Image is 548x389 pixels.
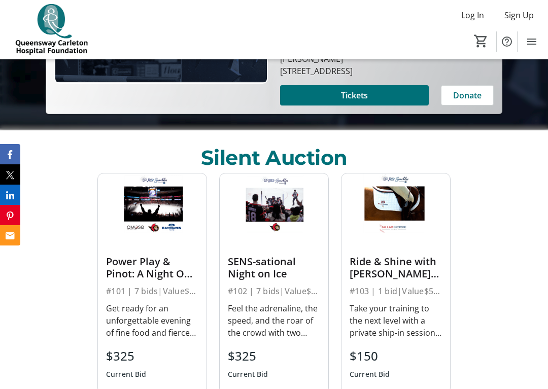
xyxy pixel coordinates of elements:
div: Take your training to the next level with a private ship-in session at the renowned [PERSON_NAME]... [350,302,442,339]
button: Help [497,31,517,52]
div: $325 [228,347,268,365]
div: Ride & Shine with [PERSON_NAME] Training [350,256,442,280]
div: Get ready for an unforgettable evening of fine food and fierce competition with this premium Otta... [106,302,198,339]
div: Feel the adrenaline, the speed, and the roar of the crowd with two premium lower bowl tickets to ... [228,302,320,339]
div: [STREET_ADDRESS] [280,65,353,77]
div: #103 | 1 bid | Value $500 [350,284,442,298]
div: SENS-sational Night on Ice [228,256,320,280]
div: Silent Auction [201,143,348,173]
img: SENS-sational Night on Ice [220,173,328,234]
span: Tickets [341,89,368,101]
div: #102 | 7 bids | Value $500 [228,284,320,298]
img: QCH Foundation's Logo [6,4,96,55]
span: Log In [461,9,484,21]
button: Sign Up [496,7,542,23]
button: Donate [441,85,494,105]
div: Current Bid [228,365,268,383]
button: Log In [453,7,492,23]
div: #101 | 7 bids | Value $400 [106,284,198,298]
div: $325 [106,347,147,365]
button: Cart [472,32,490,50]
button: Menu [522,31,542,52]
img: Power Play & Pinot: A Night Out in Ottawa [98,173,207,234]
div: Current Bid [106,365,147,383]
div: Current Bid [350,365,390,383]
div: $150 [350,347,390,365]
button: Tickets [280,85,429,105]
span: Sign Up [504,9,534,21]
img: Ride & Shine with Millar Brooke Training [341,173,450,234]
div: Power Play & Pinot: A Night Out in [GEOGRAPHIC_DATA] [106,256,198,280]
span: Donate [453,89,482,101]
